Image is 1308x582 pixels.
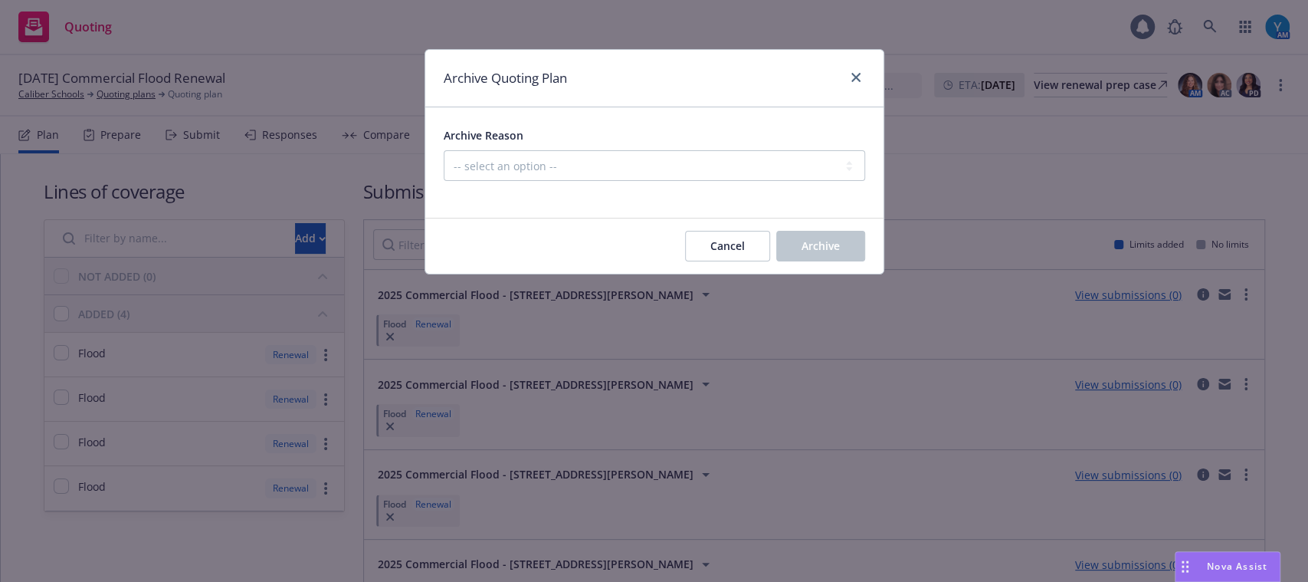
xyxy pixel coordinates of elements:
button: Nova Assist [1175,551,1280,582]
button: Archive [776,231,865,261]
span: Archive [802,238,840,253]
a: close [847,68,865,87]
h1: Archive Quoting Plan [444,68,567,88]
div: Drag to move [1175,552,1195,581]
span: Archive Reason [444,128,523,143]
button: Cancel [685,231,770,261]
span: Cancel [710,238,745,253]
span: Nova Assist [1207,560,1267,573]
